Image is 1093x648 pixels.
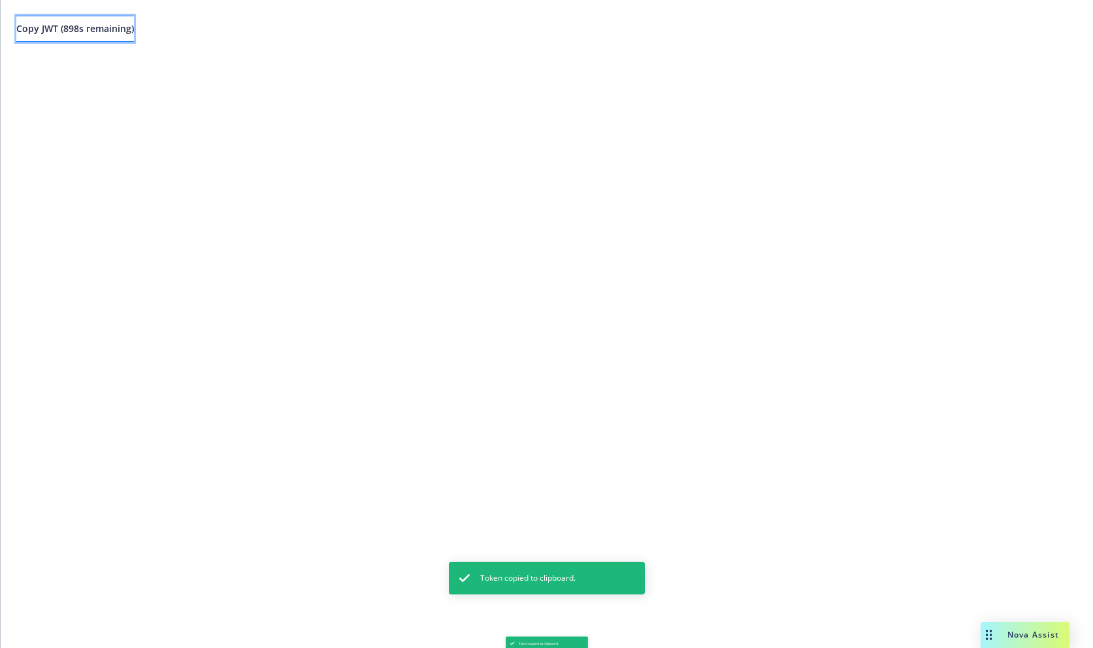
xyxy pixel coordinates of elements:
button: Copy JWT (898s remaining) [16,16,134,42]
span: Token copied to clipboard. [480,572,576,584]
span: Nova Assist [1007,629,1059,640]
button: Nova Assist [981,622,1069,648]
div: Drag to move [981,622,997,648]
span: Copy JWT ( 898 s remaining) [16,22,134,35]
span: Token copied to clipboard. [519,641,559,646]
